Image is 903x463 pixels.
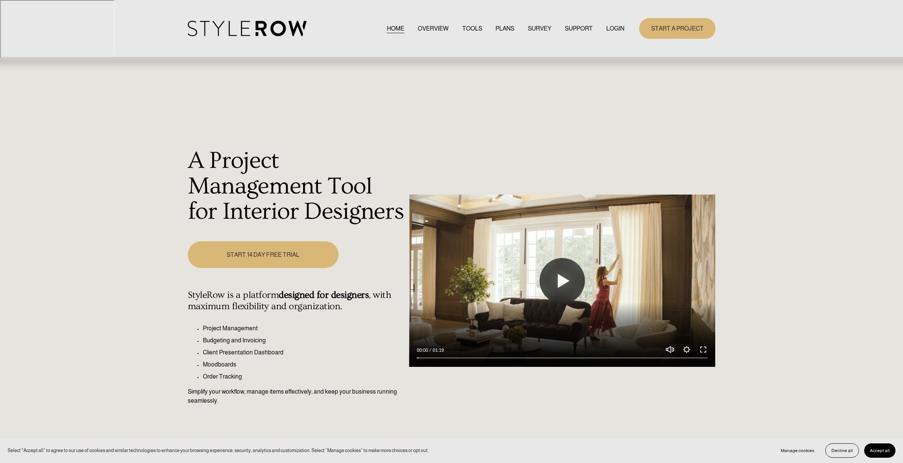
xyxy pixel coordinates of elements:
div: Current time [417,346,430,354]
a: LOGIN [606,23,624,34]
button: Accept all [864,443,895,458]
span: SUPPORT [565,24,593,33]
p: Select “Accept all” to agree to our use of cookies and similar technologies to enhance your brows... [8,447,429,454]
h4: StyleRow is a platform , with maximum flexibility and organization. [188,290,405,312]
p: Client Presentation Dashboard [203,348,405,357]
a: PLANS [495,23,514,34]
a: folder dropdown [565,23,593,34]
p: Project Management [203,324,405,333]
p: Moodboards [203,360,405,369]
strong: designed for designers [279,290,369,300]
div: Duration [430,346,446,354]
button: Play [540,258,585,304]
p: Simplify your workflow, manage items effectively, and keep your business running seamlessly. [188,387,405,405]
a: HOME [387,23,404,34]
button: Manage cookies [775,443,820,458]
h1: A Project Management Tool for Interior Designers [188,148,405,225]
p: Order Tracking [203,372,405,381]
button: Decline all [825,443,859,458]
p: Budgeting and Invoicing [203,336,405,345]
span: Manage cookies [781,448,814,453]
a: TOOLS [462,23,482,34]
a: OVERVIEW [418,23,449,34]
input: Seek [417,355,708,360]
a: SURVEY [528,23,551,34]
span: Accept all [870,448,890,453]
span: Decline all [831,448,853,453]
a: START 14 DAY FREE TRIAL [188,241,339,268]
img: StyleRow [188,21,307,36]
a: START A PROJECT [639,18,716,39]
